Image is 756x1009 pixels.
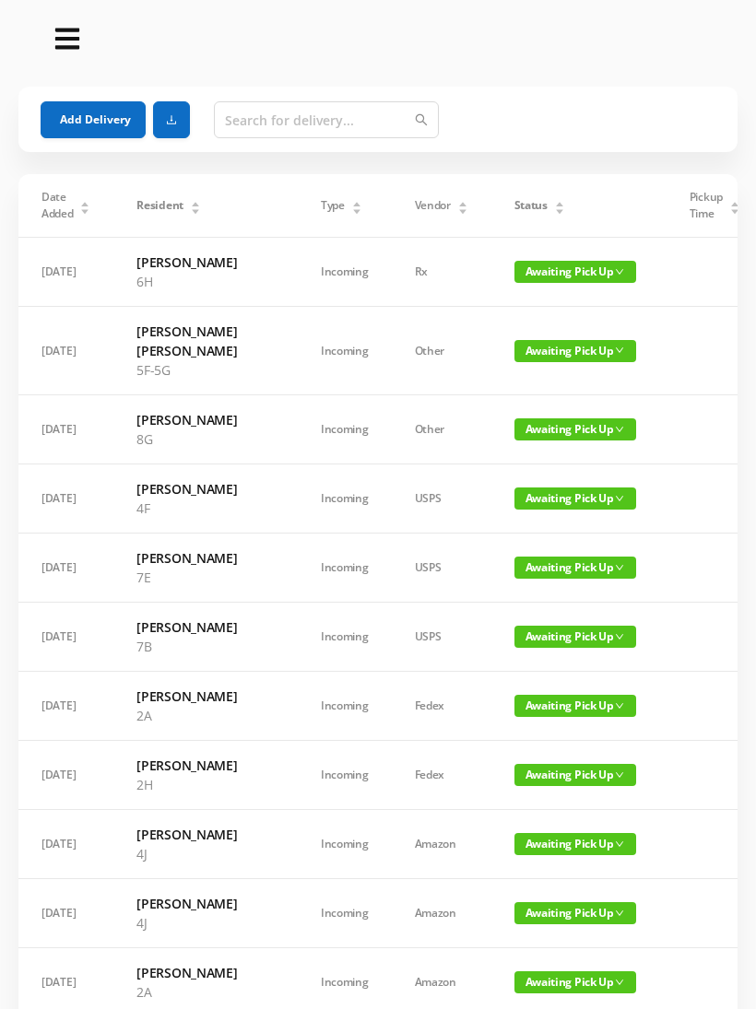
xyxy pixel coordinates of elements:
td: Incoming [298,603,392,672]
td: Rx [392,238,491,307]
span: Awaiting Pick Up [514,971,636,993]
i: icon: caret-up [351,199,361,205]
h6: [PERSON_NAME] [136,548,275,568]
p: 4J [136,844,275,863]
i: icon: caret-down [80,206,90,212]
h6: [PERSON_NAME] [PERSON_NAME] [136,322,275,360]
span: Awaiting Pick Up [514,261,636,283]
i: icon: down [615,267,624,276]
span: Awaiting Pick Up [514,695,636,717]
td: Amazon [392,810,491,879]
td: Incoming [298,672,392,741]
td: Incoming [298,238,392,307]
i: icon: down [615,346,624,355]
td: [DATE] [18,464,113,534]
span: Awaiting Pick Up [514,340,636,362]
button: icon: download [153,101,190,138]
i: icon: down [615,770,624,780]
td: [DATE] [18,238,113,307]
i: icon: caret-down [457,206,467,212]
span: Awaiting Pick Up [514,418,636,440]
i: icon: search [415,113,428,126]
td: [DATE] [18,879,113,948]
i: icon: down [615,839,624,849]
h6: [PERSON_NAME] [136,756,275,775]
i: icon: down [615,909,624,918]
span: Vendor [415,197,451,214]
h6: [PERSON_NAME] [136,479,275,499]
h6: [PERSON_NAME] [136,410,275,429]
div: Sort [729,199,740,210]
span: Awaiting Pick Up [514,764,636,786]
td: USPS [392,603,491,672]
td: Amazon [392,879,491,948]
span: Awaiting Pick Up [514,902,636,924]
span: Awaiting Pick Up [514,626,636,648]
button: Add Delivery [41,101,146,138]
div: Sort [554,199,565,210]
td: Incoming [298,741,392,810]
td: Incoming [298,464,392,534]
i: icon: down [615,978,624,987]
i: icon: down [615,494,624,503]
p: 5F-5G [136,360,275,380]
td: USPS [392,534,491,603]
td: Fedex [392,741,491,810]
span: Awaiting Pick Up [514,557,636,579]
p: 6H [136,272,275,291]
i: icon: caret-down [351,206,361,212]
i: icon: caret-down [554,206,564,212]
td: [DATE] [18,741,113,810]
td: [DATE] [18,534,113,603]
td: [DATE] [18,672,113,741]
i: icon: caret-up [80,199,90,205]
td: Incoming [298,534,392,603]
p: 2H [136,775,275,794]
i: icon: caret-up [190,199,200,205]
td: Incoming [298,395,392,464]
h6: [PERSON_NAME] [136,825,275,844]
p: 7B [136,637,275,656]
h6: [PERSON_NAME] [136,252,275,272]
td: Other [392,307,491,395]
td: USPS [392,464,491,534]
span: Date Added [41,189,74,222]
h6: [PERSON_NAME] [136,963,275,982]
div: Sort [190,199,201,210]
h6: [PERSON_NAME] [136,686,275,706]
td: Fedex [392,672,491,741]
span: Status [514,197,548,214]
i: icon: caret-down [729,206,739,212]
td: Incoming [298,307,392,395]
div: Sort [351,199,362,210]
td: Incoming [298,879,392,948]
span: Pickup Time [690,189,723,222]
i: icon: caret-up [729,199,739,205]
i: icon: caret-down [190,206,200,212]
p: 2A [136,982,275,1002]
span: Resident [136,197,183,214]
i: icon: caret-up [554,199,564,205]
i: icon: down [615,425,624,434]
td: Incoming [298,810,392,879]
p: 8G [136,429,275,449]
i: icon: down [615,632,624,641]
div: Sort [457,199,468,210]
p: 7E [136,568,275,587]
td: Other [392,395,491,464]
span: Type [321,197,345,214]
i: icon: down [615,701,624,710]
h6: [PERSON_NAME] [136,617,275,637]
td: [DATE] [18,307,113,395]
td: [DATE] [18,395,113,464]
td: [DATE] [18,603,113,672]
p: 2A [136,706,275,725]
td: [DATE] [18,810,113,879]
i: icon: caret-up [457,199,467,205]
input: Search for delivery... [214,101,439,138]
p: 4F [136,499,275,518]
p: 4J [136,913,275,933]
div: Sort [79,199,90,210]
span: Awaiting Pick Up [514,487,636,510]
span: Awaiting Pick Up [514,833,636,855]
